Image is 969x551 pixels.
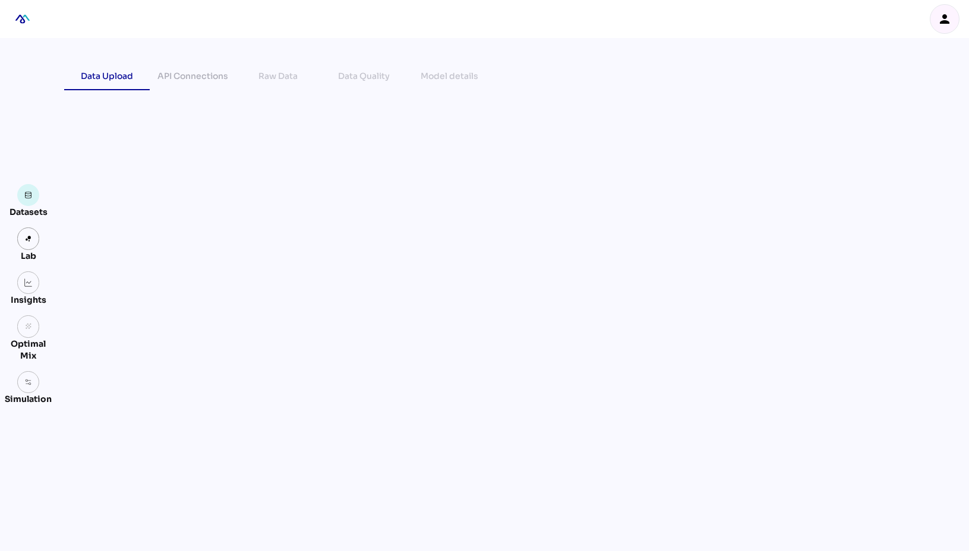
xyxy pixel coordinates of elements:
div: Optimal Mix [5,338,52,362]
div: Model details [421,69,478,83]
i: grain [24,322,33,331]
div: Data Quality [338,69,390,83]
img: graph.svg [24,278,33,287]
div: mediaROI [10,6,36,32]
div: Insights [11,294,46,306]
div: Simulation [5,393,52,405]
i: person [938,12,952,26]
div: API Connections [157,69,228,83]
img: settings.svg [24,378,33,387]
img: lab.svg [24,235,33,243]
div: Datasets [10,206,48,218]
div: Lab [15,250,42,262]
div: Data Upload [81,69,133,83]
img: data.svg [24,191,33,199]
div: Raw Data [258,69,298,83]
